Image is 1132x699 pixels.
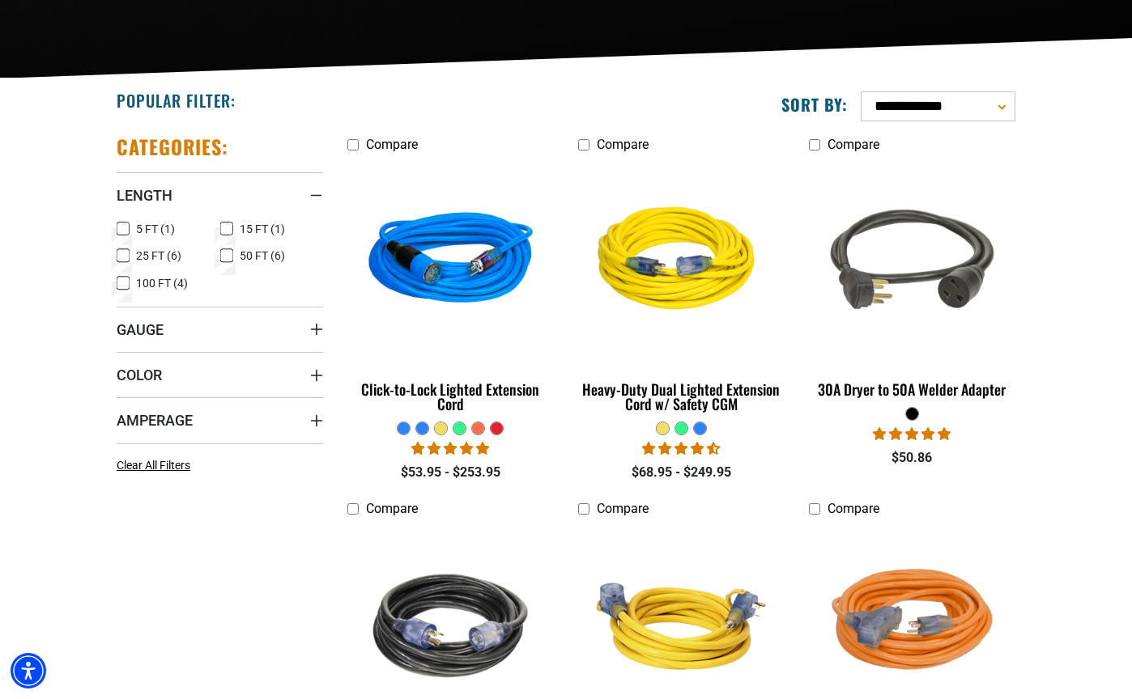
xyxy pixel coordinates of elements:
span: 4.64 stars [642,441,720,456]
span: Gauge [117,320,164,339]
span: Amperage [117,411,193,430]
img: black [810,168,1014,354]
div: Click-to-Lock Lighted Extension Cord [347,382,554,411]
span: Compare [597,501,649,516]
h2: Categories: [117,134,228,159]
span: 25 FT (6) [136,250,181,261]
h2: Popular Filter: [117,90,236,111]
summary: Gauge [117,307,323,352]
span: Compare [597,137,649,152]
div: Heavy-Duty Dual Lighted Extension Cord w/ Safety CGM [578,382,785,411]
img: yellow [579,168,783,354]
span: Compare [366,137,418,152]
span: 15 FT (1) [240,223,285,235]
a: black 30A Dryer to 50A Welder Adapter [809,160,1015,406]
span: Compare [366,501,418,516]
span: Compare [828,501,879,516]
a: yellow Heavy-Duty Dual Lighted Extension Cord w/ Safety CGM [578,160,785,421]
div: 30A Dryer to 50A Welder Adapter [809,382,1015,396]
span: 100 FT (4) [136,277,188,289]
span: 4.87 stars [411,441,489,456]
span: Length [117,186,172,205]
span: 5.00 stars [873,426,951,442]
summary: Amperage [117,397,323,443]
div: $50.86 [809,448,1015,468]
span: Compare [828,137,879,152]
span: 5 FT (1) [136,223,175,235]
summary: Length [117,172,323,218]
span: 50 FT (6) [240,250,285,261]
a: blue Click-to-Lock Lighted Extension Cord [347,160,554,421]
div: Accessibility Menu [11,653,46,688]
label: Sort by: [781,94,848,115]
div: $53.95 - $253.95 [347,463,554,482]
span: Color [117,366,162,384]
span: Clear All Filters [117,459,190,472]
summary: Color [117,352,323,397]
img: blue [349,168,553,354]
a: Clear All Filters [117,457,197,474]
div: $68.95 - $249.95 [578,463,785,482]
